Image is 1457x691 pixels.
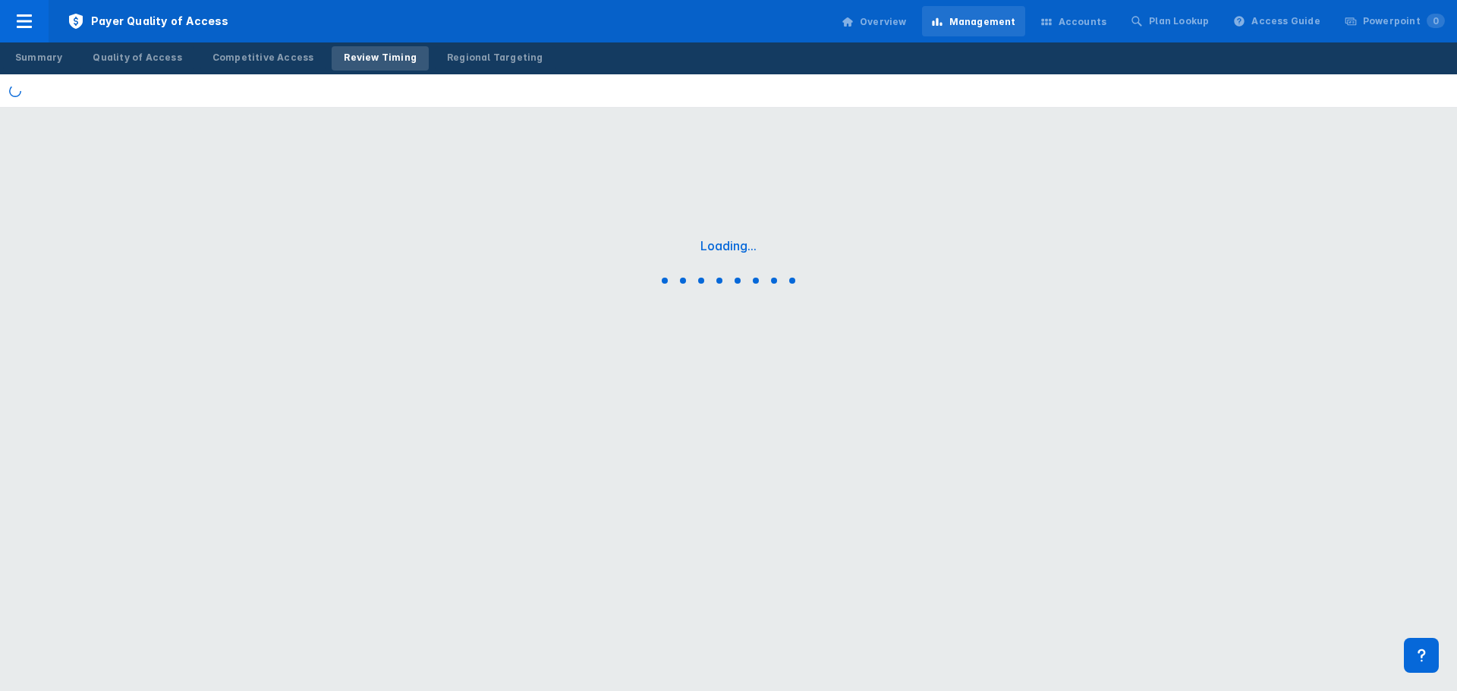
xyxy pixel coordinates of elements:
div: Loading... [700,238,757,253]
div: Access Guide [1251,14,1320,28]
div: Management [949,15,1016,29]
span: 0 [1427,14,1445,28]
div: Plan Lookup [1149,14,1209,28]
div: Powerpoint [1363,14,1445,28]
div: Review Timing [344,51,417,64]
a: Competitive Access [200,46,326,71]
a: Management [922,6,1025,36]
div: Quality of Access [93,51,181,64]
a: Accounts [1031,6,1116,36]
a: Quality of Access [80,46,194,71]
div: Accounts [1059,15,1107,29]
div: Summary [15,51,62,64]
div: Contact Support [1404,638,1439,673]
div: Competitive Access [212,51,314,64]
div: Regional Targeting [447,51,543,64]
a: Regional Targeting [435,46,555,71]
a: Overview [832,6,916,36]
div: Overview [860,15,907,29]
a: Review Timing [332,46,429,71]
a: Summary [3,46,74,71]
